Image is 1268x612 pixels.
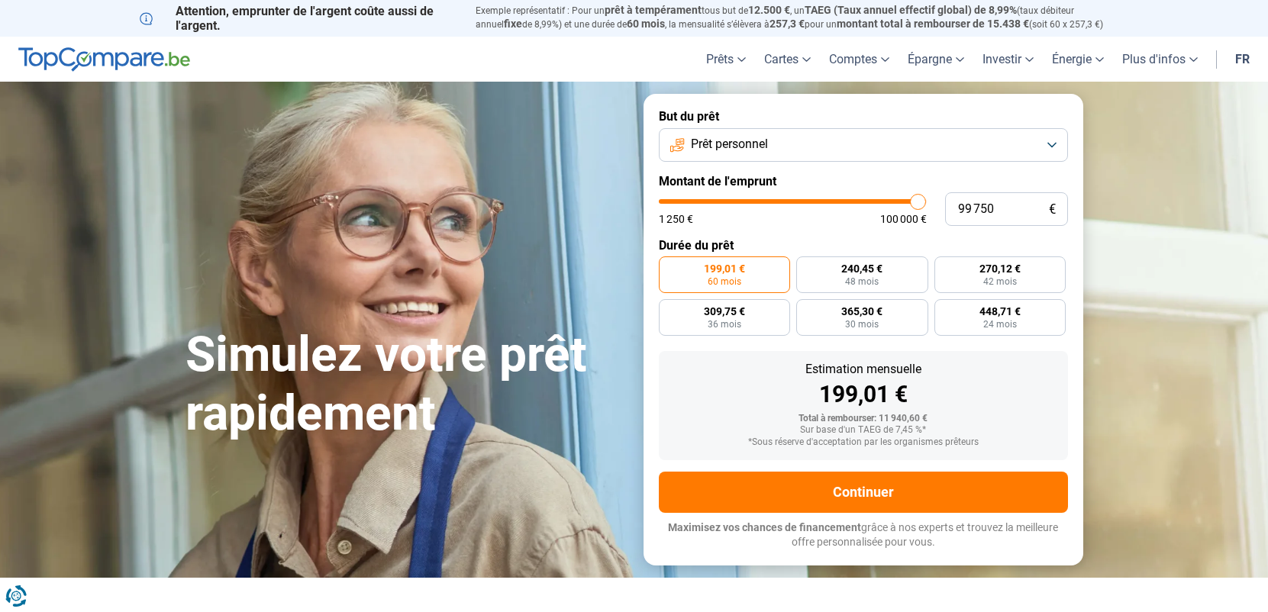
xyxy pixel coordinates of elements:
[186,326,625,443] h1: Simulez votre prêt rapidement
[845,277,879,286] span: 48 mois
[659,128,1068,162] button: Prêt personnel
[880,214,927,224] span: 100 000 €
[899,37,973,82] a: Épargne
[983,277,1017,286] span: 42 mois
[837,18,1029,30] span: montant total à rembourser de 15.438 €
[1049,203,1056,216] span: €
[755,37,820,82] a: Cartes
[671,363,1056,375] div: Estimation mensuelle
[691,136,768,153] span: Prêt personnel
[805,4,1017,16] span: TAEG (Taux annuel effectif global) de 8,99%
[659,109,1068,124] label: But du prêt
[770,18,805,30] span: 257,3 €
[627,18,665,30] span: 60 mois
[18,47,190,72] img: TopCompare
[671,414,1056,424] div: Total à rembourser: 11 940,60 €
[671,437,1056,448] div: *Sous réserve d'acceptation par les organismes prêteurs
[671,425,1056,436] div: Sur base d'un TAEG de 7,45 %*
[659,472,1068,513] button: Continuer
[668,521,861,533] span: Maximisez vos chances de financement
[973,37,1043,82] a: Investir
[659,238,1068,253] label: Durée du prêt
[983,320,1017,329] span: 24 mois
[504,18,522,30] span: fixe
[845,320,879,329] span: 30 mois
[820,37,899,82] a: Comptes
[708,320,741,329] span: 36 mois
[704,306,745,317] span: 309,75 €
[1226,37,1259,82] a: fr
[671,383,1056,406] div: 199,01 €
[841,263,882,274] span: 240,45 €
[748,4,790,16] span: 12.500 €
[659,214,693,224] span: 1 250 €
[476,4,1129,31] p: Exemple représentatif : Pour un tous but de , un (taux débiteur annuel de 8,99%) et une durée de ...
[605,4,702,16] span: prêt à tempérament
[659,174,1068,188] label: Montant de l'emprunt
[659,520,1068,550] p: grâce à nos experts et trouvez la meilleure offre personnalisée pour vous.
[1043,37,1113,82] a: Énergie
[708,277,741,286] span: 60 mois
[704,263,745,274] span: 199,01 €
[1113,37,1207,82] a: Plus d'infos
[979,263,1021,274] span: 270,12 €
[979,306,1021,317] span: 448,71 €
[841,306,882,317] span: 365,30 €
[140,4,457,33] p: Attention, emprunter de l'argent coûte aussi de l'argent.
[697,37,755,82] a: Prêts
